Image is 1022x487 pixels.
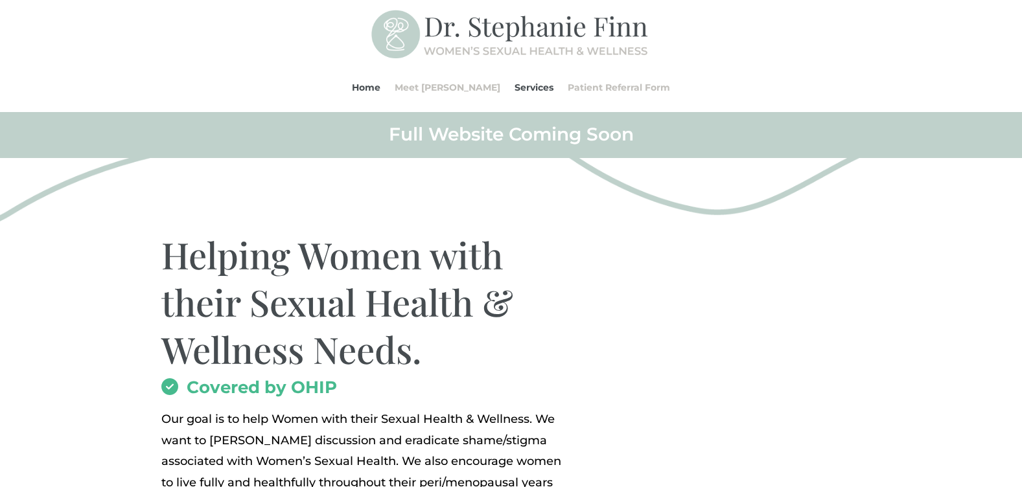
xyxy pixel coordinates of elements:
[161,231,573,379] h1: Helping Women with their Sexual Health & Wellness Needs.
[352,63,380,112] a: Home
[515,63,553,112] a: Services
[568,63,670,112] a: Patient Referral Form
[161,379,573,402] h2: Covered by OHIP
[161,122,861,152] h2: Full Website Coming Soon
[395,63,500,112] a: Meet [PERSON_NAME]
